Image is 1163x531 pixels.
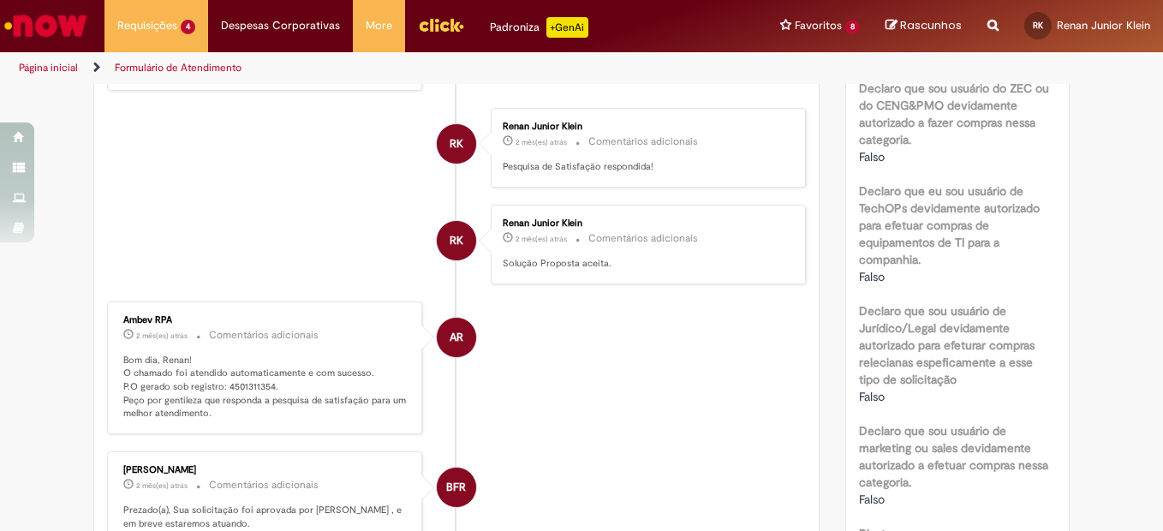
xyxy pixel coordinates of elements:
[859,269,885,284] span: Falso
[859,389,885,404] span: Falso
[516,234,567,244] span: 2 mês(es) atrás
[13,52,762,84] ul: Trilhas de página
[437,221,476,260] div: Renan Junior Klein
[1057,18,1150,33] span: Renan Junior Klein
[446,467,466,508] span: BFR
[516,137,567,147] time: 07/08/2025 14:38:07
[136,331,188,341] span: 2 mês(es) atrás
[503,122,788,132] div: Renan Junior Klein
[437,468,476,507] div: Bruno Fernandes Ruiz
[859,81,1049,147] b: Declaro que sou usuário do ZEC ou do CENG&PMO devidamente autorizado a fazer compras nessa catego...
[450,317,463,358] span: AR
[588,134,698,149] small: Comentários adicionais
[19,61,78,75] a: Página inicial
[503,160,788,174] p: Pesquisa de Satisfação respondida!
[2,9,90,43] img: ServiceNow
[900,17,962,33] span: Rascunhos
[418,12,464,38] img: click_logo_yellow_360x200.png
[1033,20,1043,31] span: RK
[859,303,1035,387] b: Declaro que sou usuário de Jurídico/Legal devidamente autorizado para efeturar compras relecianas...
[181,20,195,34] span: 4
[516,137,567,147] span: 2 mês(es) atrás
[859,183,1040,267] b: Declaro que eu sou usuário de TechOPs devidamente autorizado para efetuar compras de equipamentos...
[366,17,392,34] span: More
[859,149,885,164] span: Falso
[859,492,885,507] span: Falso
[136,331,188,341] time: 06/08/2025 07:12:22
[123,354,409,421] p: Bom dia, Renan! O chamado foi atendido automaticamente e com sucesso. P.O gerado sob registro: 45...
[209,328,319,343] small: Comentários adicionais
[516,234,567,244] time: 07/08/2025 14:38:01
[123,465,409,475] div: [PERSON_NAME]
[123,315,409,325] div: Ambev RPA
[859,423,1048,490] b: Declaro que sou usuário de marketing ou sales devidamente autorizado a efetuar compras nessa cate...
[546,17,588,38] p: +GenAi
[115,61,242,75] a: Formulário de Atendimento
[886,18,962,34] a: Rascunhos
[503,257,788,271] p: Solução Proposta aceita.
[209,478,319,492] small: Comentários adicionais
[437,318,476,357] div: Ambev RPA
[437,124,476,164] div: Renan Junior Klein
[123,504,409,530] p: Prezado(a), Sua solicitação foi aprovada por [PERSON_NAME] , e em breve estaremos atuando.
[845,20,860,34] span: 8
[450,123,463,164] span: RK
[795,17,842,34] span: Favoritos
[117,17,177,34] span: Requisições
[588,231,698,246] small: Comentários adicionais
[503,218,788,229] div: Renan Junior Klein
[450,220,463,261] span: RK
[221,17,340,34] span: Despesas Corporativas
[136,480,188,491] time: 05/08/2025 17:33:23
[136,480,188,491] span: 2 mês(es) atrás
[490,17,588,38] div: Padroniza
